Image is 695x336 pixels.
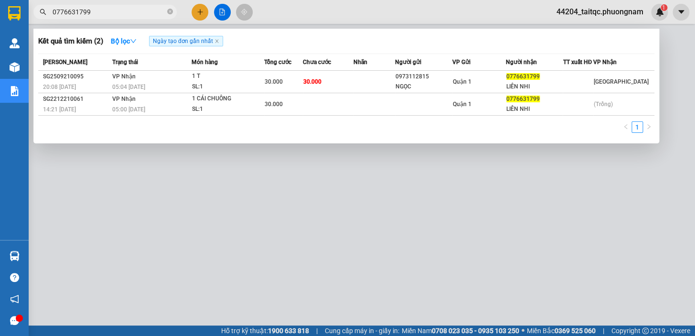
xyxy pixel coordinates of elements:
[506,73,540,80] span: 0776631799
[506,59,537,65] span: Người nhận
[453,78,471,85] span: Quận 1
[563,59,592,65] span: TT xuất HĐ
[43,106,76,113] span: 14:21 [DATE]
[53,7,165,17] input: Tìm tên, số ĐT hoặc mã đơn
[506,82,563,92] div: LIÊN NHI
[38,36,103,46] h3: Kết quả tìm kiếm ( 2 )
[112,59,138,65] span: Trạng thái
[396,72,452,82] div: 0973112815
[643,121,654,133] button: right
[192,104,264,115] div: SL: 1
[264,59,291,65] span: Tổng cước
[452,59,470,65] span: VP Gửi
[303,59,331,65] span: Chưa cước
[10,251,20,261] img: warehouse-icon
[265,101,283,108] span: 30.000
[112,73,136,80] span: VP Nhận
[506,96,540,102] span: 0776631799
[43,84,76,90] span: 20:08 [DATE]
[214,39,219,43] span: close
[395,59,421,65] span: Người gửi
[43,72,109,82] div: SG2509210095
[265,78,283,85] span: 30.000
[353,59,367,65] span: Nhãn
[10,273,19,282] span: question-circle
[10,86,20,96] img: solution-icon
[631,121,643,133] li: 1
[130,38,137,44] span: down
[620,121,631,133] button: left
[112,84,145,90] span: 05:04 [DATE]
[506,104,563,114] div: LIÊN NHI
[112,96,136,102] span: VP Nhận
[103,33,144,49] button: Bộ lọcdown
[40,9,46,15] span: search
[192,94,264,104] div: 1 CÁI CHUÔNG
[167,9,173,14] span: close-circle
[303,78,321,85] span: 30.000
[620,121,631,133] li: Previous Page
[396,82,452,92] div: NGỌC
[10,38,20,48] img: warehouse-icon
[112,106,145,113] span: 05:00 [DATE]
[10,294,19,303] span: notification
[192,59,218,65] span: Món hàng
[8,6,21,21] img: logo-vxr
[453,101,471,108] span: Quận 1
[643,121,654,133] li: Next Page
[10,316,19,325] span: message
[43,94,109,104] div: SG2212210061
[593,59,617,65] span: VP Nhận
[10,62,20,72] img: warehouse-icon
[594,101,613,108] span: (Trống)
[111,37,137,45] strong: Bộ lọc
[594,78,649,85] span: [GEOGRAPHIC_DATA]
[167,8,173,17] span: close-circle
[623,124,629,130] span: left
[43,59,87,65] span: [PERSON_NAME]
[192,82,264,92] div: SL: 1
[192,71,264,82] div: 1 T
[646,124,652,130] span: right
[149,36,223,46] span: Ngày tạo đơn gần nhất
[632,122,642,132] a: 1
